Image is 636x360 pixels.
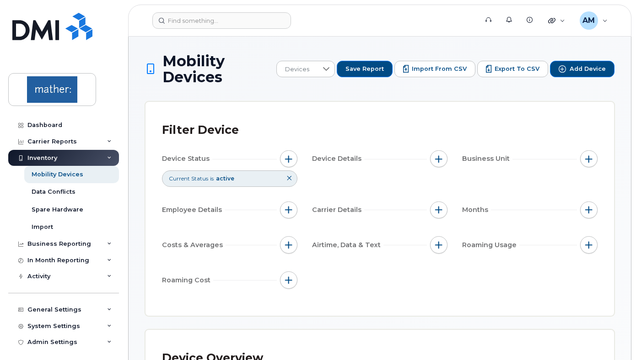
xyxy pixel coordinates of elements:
[162,240,226,250] span: Costs & Averages
[345,65,384,73] span: Save Report
[312,154,364,164] span: Device Details
[277,61,318,78] span: Devices
[162,53,272,85] span: Mobility Devices
[210,175,214,182] span: is
[337,61,393,77] button: Save Report
[216,175,234,182] span: active
[477,61,548,77] button: Export to CSV
[550,61,614,77] button: Add Device
[312,205,364,215] span: Carrier Details
[162,118,239,142] div: Filter Device
[169,175,208,182] span: Current Status
[162,154,212,164] span: Device Status
[462,240,519,250] span: Roaming Usage
[462,154,512,164] span: Business Unit
[495,65,539,73] span: Export to CSV
[412,65,467,73] span: Import from CSV
[162,205,225,215] span: Employee Details
[394,61,475,77] button: Import from CSV
[312,240,383,250] span: Airtime, Data & Text
[462,205,491,215] span: Months
[162,275,213,285] span: Roaming Cost
[570,65,606,73] span: Add Device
